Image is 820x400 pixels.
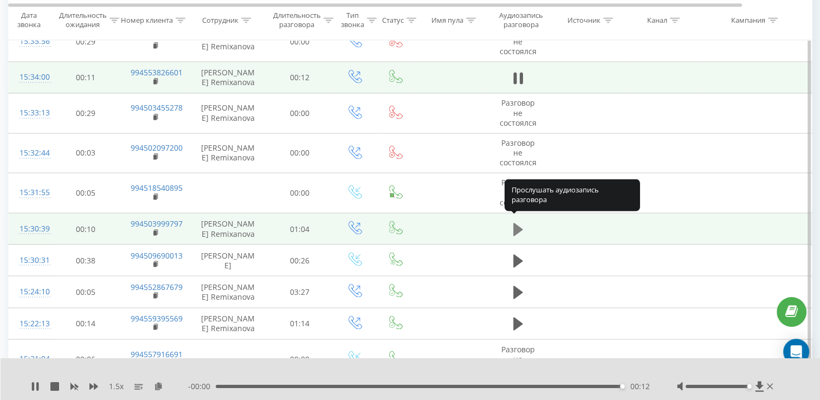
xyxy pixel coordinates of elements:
[109,381,124,392] span: 1.5 x
[266,307,334,339] td: 01:14
[500,177,537,207] span: Разговор не состоялся
[266,276,334,307] td: 03:27
[131,31,183,42] a: 994557631295
[131,313,183,323] a: 994559395569
[52,173,120,213] td: 00:05
[131,143,183,153] a: 994502097200
[20,348,41,369] div: 15:21:04
[266,213,334,244] td: 01:04
[630,381,650,392] span: 00:12
[190,133,266,173] td: [PERSON_NAME] Remixanova
[131,250,183,260] a: 994509690013
[190,276,266,307] td: [PERSON_NAME] Remixanova
[20,102,41,124] div: 15:33:13
[647,16,667,25] div: Канал
[52,339,120,379] td: 00:06
[20,281,41,302] div: 15:24:10
[131,102,183,113] a: 994503455278
[495,11,547,30] div: Аудиозапись разговора
[131,183,183,193] a: 994518540895
[52,276,120,307] td: 00:05
[52,133,120,173] td: 00:03
[731,16,765,25] div: Кампания
[190,62,266,93] td: [PERSON_NAME] Remixanova
[20,67,41,88] div: 15:34:00
[20,182,41,203] div: 15:31:55
[52,244,120,276] td: 00:38
[202,16,238,25] div: Сотрудник
[190,93,266,133] td: [PERSON_NAME] Remixanova
[266,93,334,133] td: 00:00
[431,16,463,25] div: Имя пула
[52,93,120,133] td: 00:29
[190,213,266,244] td: [PERSON_NAME] Remixanova
[266,339,334,379] td: 00:00
[188,381,216,392] span: - 00:00
[131,349,183,359] a: 994557916691
[131,218,183,228] a: 994503999797
[9,11,49,30] div: Дата звонка
[52,213,120,244] td: 00:10
[783,339,809,365] div: Open Intercom Messenger
[52,62,120,93] td: 00:11
[266,133,334,173] td: 00:00
[52,22,120,62] td: 00:29
[190,307,266,339] td: [PERSON_NAME] Remixanova
[20,249,41,270] div: 15:30:31
[20,31,41,52] div: 15:35:56
[20,143,41,164] div: 15:32:44
[20,313,41,334] div: 15:22:13
[505,179,640,211] div: Прослушать аудиозапись разговора
[747,384,752,389] div: Accessibility label
[341,11,364,30] div: Тип звонка
[20,218,41,239] div: 15:30:39
[266,22,334,62] td: 00:00
[121,16,173,25] div: Номер клиента
[131,281,183,292] a: 994552867679
[266,62,334,93] td: 00:12
[59,11,107,30] div: Длительность ожидания
[131,67,183,78] a: 994553826601
[500,98,537,127] span: Разговор не состоялся
[266,173,334,213] td: 00:00
[500,138,537,167] span: Разговор не состоялся
[567,16,601,25] div: Источник
[500,27,537,56] span: Разговор не состоялся
[266,244,334,276] td: 00:26
[500,344,537,373] span: Разговор не состоялся
[620,384,624,389] div: Accessibility label
[190,22,266,62] td: [PERSON_NAME] Remixanova
[382,16,404,25] div: Статус
[52,307,120,339] td: 00:14
[273,11,321,30] div: Длительность разговора
[190,244,266,276] td: [PERSON_NAME]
